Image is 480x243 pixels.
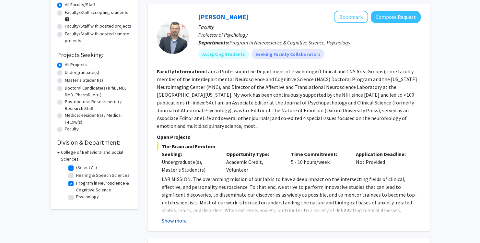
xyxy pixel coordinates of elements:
div: Academic Credit, Volunteer [221,150,286,174]
mat-chip: Accepting Students [198,49,249,59]
label: Faculty [65,126,79,132]
fg-read-more: I am a Professor in the Department of Psychology (Clinical and CNS Area Groups), core faculty mem... [157,68,417,129]
div: Not Provided [351,150,416,174]
span: Program in Neuroscience & Cognitive Science, Psychology [229,39,350,46]
button: Show more [162,217,187,225]
label: Program in Neuroscience & Cognitive Science [76,180,130,193]
p: Application Deadline: [356,150,411,158]
p: Seeking: [162,150,217,158]
b: Faculty Information: [157,68,205,75]
label: Hearing & Speech Sciences [76,172,130,179]
label: Postdoctoral Researcher(s) / Research Staff [65,98,132,112]
div: Undergraduate(s), Master's Student(s) [162,158,217,174]
p: Time Commitment: [291,150,346,158]
label: (Select All) [76,164,97,171]
label: Undergraduate(s) [65,69,99,76]
button: Compose Request to Alexander Shackman [371,11,421,23]
label: All Faculty/Staff [65,1,95,8]
iframe: Chat [5,214,28,238]
mat-chip: Seeking Faculty Collaborators [252,49,324,59]
div: 5 - 10 hours/week [286,150,351,174]
label: Doctoral Candidate(s) (PhD, MD, DMD, PharmD, etc.) [65,85,132,98]
h2: Projects Seeking: [57,51,132,59]
label: All Projects [65,61,87,68]
label: Faculty/Staff accepting students [65,9,128,16]
a: [PERSON_NAME] [198,13,248,21]
p: Faculty [198,23,421,31]
p: Open Projects [157,133,421,141]
label: Master's Student(s) [65,77,103,84]
label: Faculty/Staff with posted remote projects [65,30,132,44]
button: Add Alexander Shackman to Bookmarks [334,11,368,23]
h3: College of Behavioral and Social Sciences [61,149,132,163]
p: Opportunity Type: [226,150,281,158]
p: Professor of Psychology [198,31,421,39]
span: The Brain and Emotion [157,142,421,150]
h2: Division & Department: [57,139,132,146]
label: Medical Resident(s) / Medical Fellow(s) [65,112,132,126]
label: Faculty/Staff with posted projects [65,23,131,30]
b: Departments: [198,39,229,46]
label: Psychology [76,193,99,200]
